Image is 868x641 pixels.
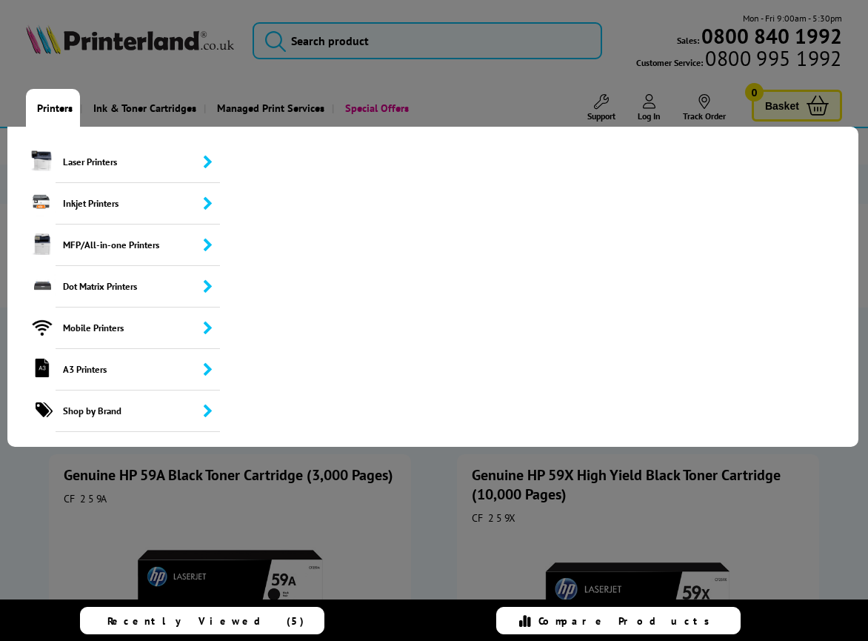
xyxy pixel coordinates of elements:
a: Inkjet Printers [7,183,220,225]
span: Recently Viewed (5) [107,614,304,628]
a: Mobile Printers [7,308,220,349]
a: MFP/All-in-one Printers [7,225,220,266]
span: Dot Matrix Printers [56,266,220,308]
a: A3 Printers [7,349,220,391]
span: Shop by Brand [56,391,220,432]
a: Printers [26,89,80,127]
span: MFP/All-in-one Printers [56,225,220,266]
a: Recently Viewed (5) [80,607,324,634]
span: Compare Products [538,614,718,628]
a: Shop by Brand [7,391,220,432]
span: Inkjet Printers [56,183,220,225]
span: Mobile Printers [56,308,220,349]
a: Dot Matrix Printers [7,266,220,308]
span: A3 Printers [56,349,220,391]
span: Laser Printers [56,142,220,183]
a: Compare Products [496,607,741,634]
a: Laser Printers [7,142,220,183]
